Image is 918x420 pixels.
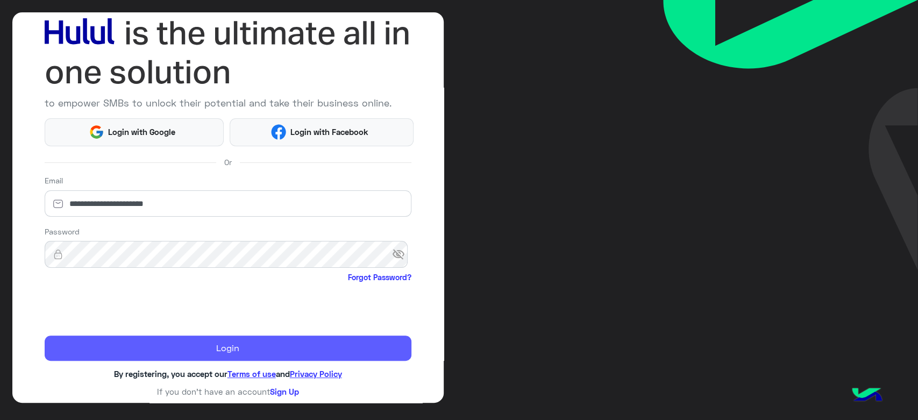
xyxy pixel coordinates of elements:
h6: If you don’t have an account [45,387,411,396]
span: By registering, you accept our [114,369,227,379]
img: lock [45,249,72,260]
img: email [45,198,72,209]
span: visibility_off [392,245,411,264]
p: to empower SMBs to unlock their potential and take their business online. [45,96,411,110]
a: Forgot Password? [348,272,411,283]
img: hululLoginTitle_EN.svg [45,13,411,92]
a: Terms of use [227,369,276,379]
iframe: reCAPTCHA [45,286,208,328]
label: Email [45,175,63,186]
span: Login with Google [104,126,180,138]
label: Password [45,226,80,237]
button: Login [45,336,411,361]
a: Sign Up [270,387,299,396]
img: Facebook [271,124,287,140]
img: hulul-logo.png [848,377,886,415]
button: Login with Facebook [230,118,413,146]
img: Google [89,124,104,140]
span: and [276,369,290,379]
span: Or [224,156,232,168]
button: Login with Google [45,118,224,146]
span: Login with Facebook [286,126,372,138]
a: Privacy Policy [290,369,342,379]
